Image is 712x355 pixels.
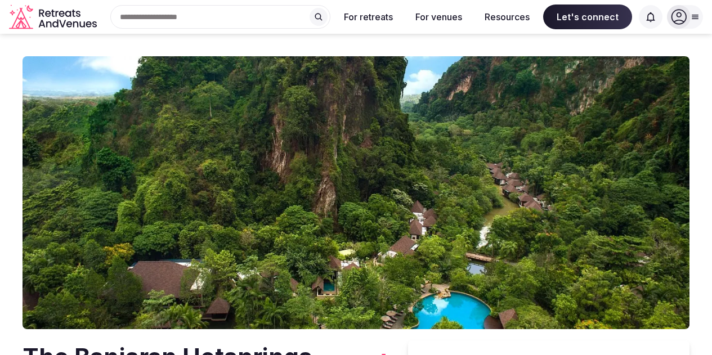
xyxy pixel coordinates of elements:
[406,5,471,29] button: For venues
[23,56,689,329] img: Venue cover photo
[9,5,99,30] a: Visit the homepage
[335,5,402,29] button: For retreats
[543,5,632,29] span: Let's connect
[9,5,99,30] svg: Retreats and Venues company logo
[476,5,539,29] button: Resources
